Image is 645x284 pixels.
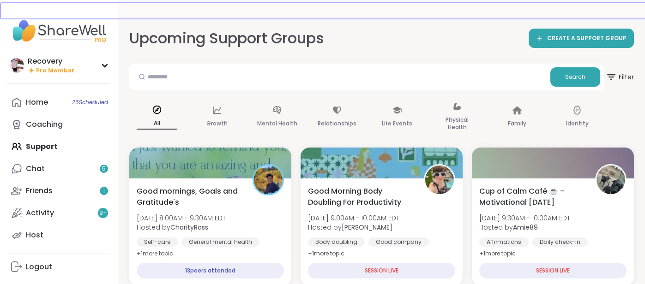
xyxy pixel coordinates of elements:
[606,66,634,88] span: Filter
[26,186,53,196] div: Friends
[181,237,259,247] div: General mental health
[7,15,110,47] img: ShareWell Nav Logo
[7,180,110,202] a: Friends1
[479,223,570,232] span: Hosted by
[257,118,297,129] p: Mental Health
[308,223,399,232] span: Hosted by
[101,120,109,128] iframe: Spotlight
[529,29,634,48] a: CREATE A SUPPORT GROUP
[318,118,356,129] p: Relationships
[99,209,107,217] span: 9 +
[26,208,54,218] div: Activity
[129,28,332,49] h2: Upcoming Support Groups
[565,73,585,81] span: Search
[26,230,43,240] div: Host
[28,56,74,66] div: Recovery
[479,213,570,223] span: [DATE] 9:30AM - 10:00AM EDT
[137,223,226,232] span: Hosted by
[9,58,24,73] img: Recovery
[26,97,48,107] div: Home
[437,114,477,133] p: Physical Health
[137,263,284,278] div: 13 peers attended
[7,256,110,278] a: Logout
[36,67,74,75] span: Pro Member
[170,223,208,232] b: CharityRoss
[479,237,529,247] div: Affirmations
[479,186,585,208] span: Cup of Calm Café ☕️ - Motivational [DATE]
[137,213,226,223] span: [DATE] 8:00AM - 9:30AM EDT
[308,263,455,278] div: SESSION LIVE
[566,118,589,129] p: Identity
[206,118,228,129] p: Growth
[7,202,110,224] a: Activity9+
[532,237,588,247] div: Daily check-in
[479,263,627,278] div: SESSION LIVE
[606,64,634,90] button: Filter
[7,224,110,246] a: Host
[368,237,429,247] div: Good company
[7,91,110,113] a: Home26Scheduled
[137,186,242,208] span: Good mornings, Goals and Gratitude's
[508,118,526,129] p: Family
[425,166,454,194] img: Adrienne_QueenOfTheDawn
[308,213,399,223] span: [DATE] 9:00AM - 10:00AM EDT
[103,187,105,195] span: 1
[26,262,52,272] div: Logout
[550,67,600,87] button: Search
[26,164,45,174] div: Chat
[382,118,412,129] p: Life Events
[342,223,392,232] b: [PERSON_NAME]
[137,237,178,247] div: Self-care
[327,33,335,41] iframe: Spotlight
[547,35,627,42] span: CREATE A SUPPORT GROUP
[7,158,110,180] a: Chat5
[26,119,63,130] div: Coaching
[137,118,177,130] p: All
[308,186,414,208] span: Good Morning Body Doubling For Productivity
[254,166,283,194] img: CharityRoss
[513,223,538,232] b: Amie89
[308,237,365,247] div: Body doubling
[102,165,106,173] span: 5
[597,166,625,194] img: Amie89
[7,113,110,136] a: Coaching
[72,99,108,106] span: 26 Scheduled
